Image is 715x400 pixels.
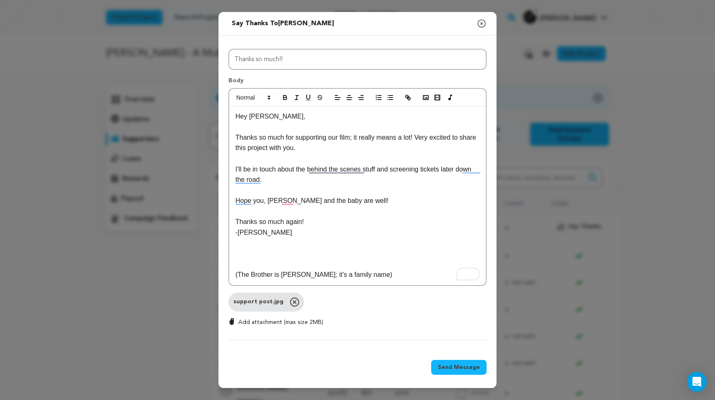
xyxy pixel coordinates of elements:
input: Subject [228,49,487,70]
p: I'll be in touch about the behind the scenes stuff and screening tickets later down the road. [235,164,480,185]
span: Send Message [438,363,480,371]
div: Open Intercom Messenger [687,372,707,392]
p: Hey [PERSON_NAME], [235,111,480,122]
p: Body [228,76,487,88]
p: Thanks so much for supporting our film; it really means a lot! Very excited to share this project... [235,132,480,153]
p: Thanks so much again! [235,217,480,227]
div: Say thanks to [232,19,334,29]
p: Add attachment (max size 2MB) [238,318,323,326]
button: Send Message [431,360,487,375]
p: -[PERSON_NAME] [235,227,480,238]
div: To enrich screen reader interactions, please activate Accessibility in Grammarly extension settings [229,106,486,286]
p: Hope you, [PERSON_NAME] and the baby are well! [235,195,480,206]
span: [PERSON_NAME] [278,20,334,27]
p: (The Brother is [PERSON_NAME]; it's a family name) [235,269,480,280]
span: support post.jpg [233,298,290,307]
